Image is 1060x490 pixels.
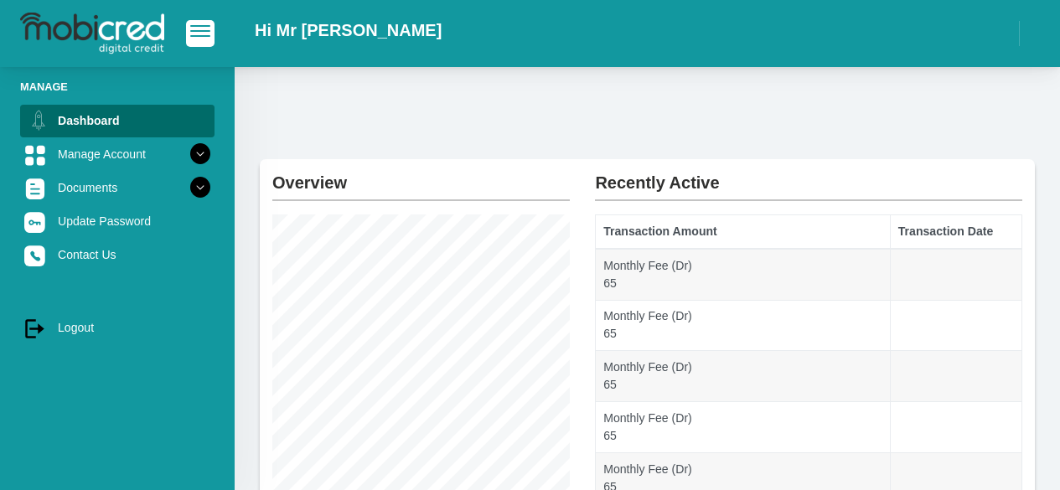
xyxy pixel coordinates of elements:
h2: Hi Mr [PERSON_NAME] [255,20,442,40]
a: Dashboard [20,105,215,137]
td: Monthly Fee (Dr) 65 [596,249,891,300]
a: Logout [20,312,215,343]
th: Transaction Date [891,215,1022,249]
a: Contact Us [20,239,215,271]
a: Update Password [20,205,215,237]
th: Transaction Amount [596,215,891,249]
h2: Overview [272,159,570,193]
td: Monthly Fee (Dr) 65 [596,351,891,402]
h2: Recently Active [595,159,1022,193]
td: Monthly Fee (Dr) 65 [596,402,891,453]
li: Manage [20,79,215,95]
img: logo-mobicred.svg [20,13,164,54]
td: Monthly Fee (Dr) 65 [596,300,891,351]
a: Documents [20,172,215,204]
a: Manage Account [20,138,215,170]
